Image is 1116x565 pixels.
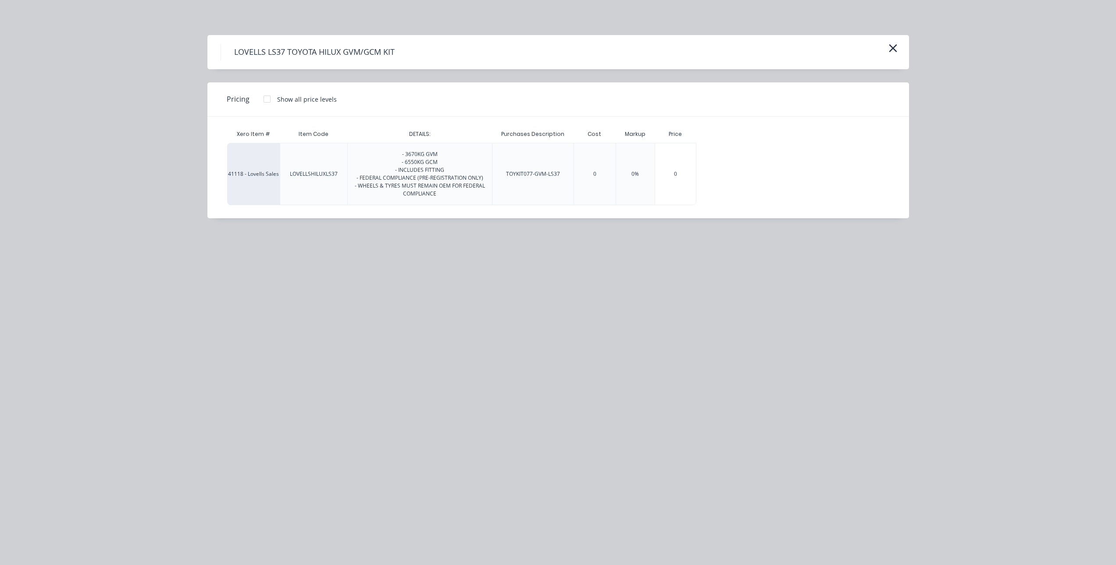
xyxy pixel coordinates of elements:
[574,125,616,143] div: Cost
[616,125,655,143] div: Markup
[506,170,560,178] div: TOYKIT077-GVM-LS37
[227,143,280,205] div: 41118 - Lovells Sales
[593,170,596,178] div: 0
[221,44,408,60] h4: LOVELLS LS37 TOYOTA HILUX GVM/GCM KIT
[290,170,338,178] div: LOVELLSHILUXLS37
[227,94,250,104] span: Pricing
[402,123,437,145] div: DETAILS:
[494,123,571,145] div: Purchases Description
[655,125,697,143] div: Price
[631,170,639,178] div: 0%
[355,150,485,198] div: - 3670KG GVM - 6550KG GCM - INCLUDES FITTING - FEDERAL COMPLIANCE (PRE-REGISTRATION ONLY) - WHEEL...
[227,125,280,143] div: Xero Item #
[655,143,696,205] div: 0
[277,95,337,104] div: Show all price levels
[292,123,335,145] div: Item Code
